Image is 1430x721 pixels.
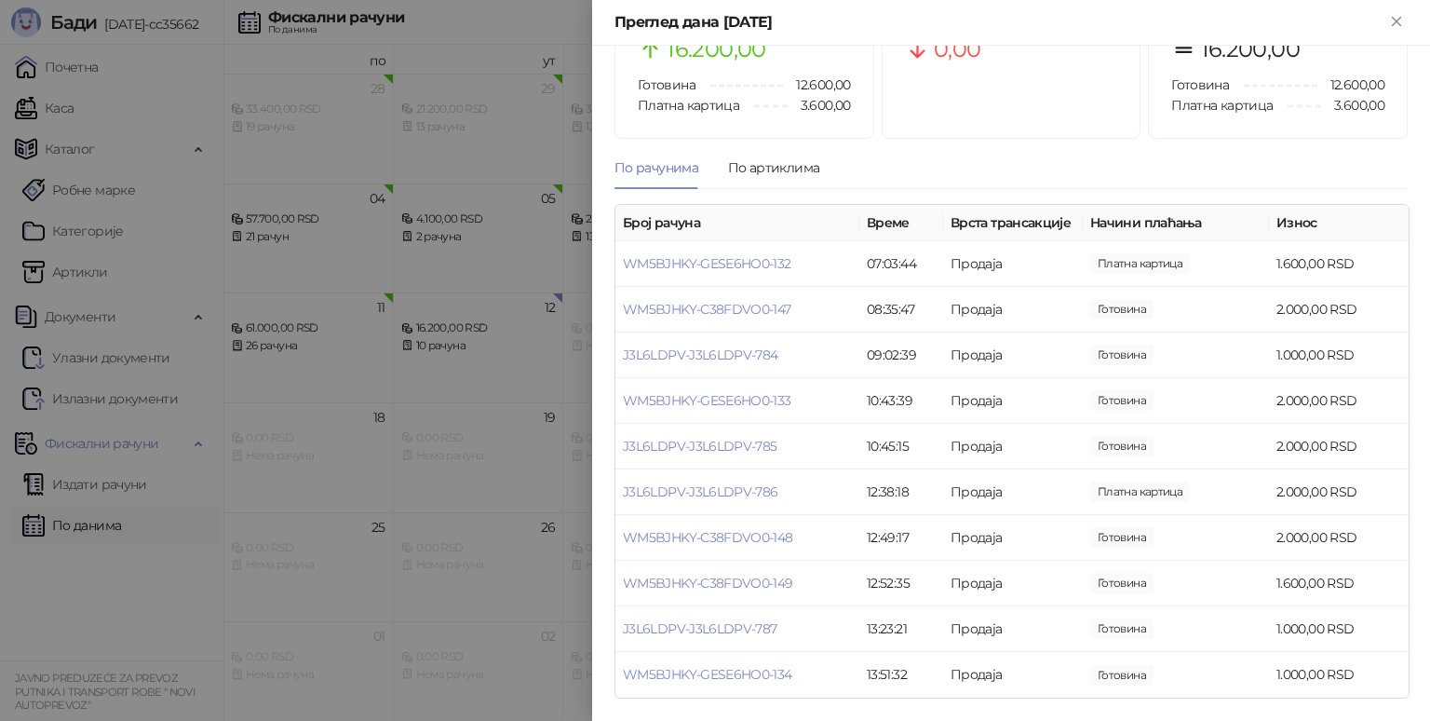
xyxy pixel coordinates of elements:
td: 2.000,00 RSD [1269,287,1409,333]
span: 0,00 [934,32,980,67]
td: 13:51:32 [859,652,943,698]
td: Продаја [943,515,1083,561]
span: 2.000,00 [1090,482,1190,502]
span: 3.600,00 [788,95,851,116]
td: 07:03:44 [859,241,943,287]
a: J3L6LDPV-J3L6LDPV-784 [623,347,778,363]
span: 1.000,00 [1090,345,1153,365]
td: Продаја [943,241,1083,287]
td: Продаја [943,606,1083,652]
a: J3L6LDPV-J3L6LDPV-787 [623,620,777,637]
td: 2.000,00 RSD [1269,515,1409,561]
td: 1.600,00 RSD [1269,241,1409,287]
a: J3L6LDPV-J3L6LDPV-786 [623,483,778,500]
span: 1.000,00 [1090,619,1153,639]
th: Начини плаћања [1083,205,1269,241]
span: 12.600,00 [1317,75,1384,95]
span: 1.600,00 [1090,573,1153,593]
a: WM5BJHKY-GESE6HO0-134 [623,666,792,683]
span: Готовина [638,76,695,93]
a: WM5BJHKY-GESE6HO0-133 [623,392,791,409]
span: 2.000,00 [1090,527,1153,548]
td: 10:45:15 [859,424,943,469]
div: По артиклима [728,157,819,178]
span: 16.200,00 [667,32,765,67]
td: 08:35:47 [859,287,943,333]
th: Врста трансакције [943,205,1083,241]
td: Продаја [943,561,1083,606]
td: 09:02:39 [859,333,943,378]
td: Продаја [943,652,1083,698]
span: 2.000,00 [1090,299,1153,320]
span: Платна картица [638,97,739,114]
span: Платна картица [1171,97,1273,114]
a: WM5BJHKY-C38FDVO0-149 [623,575,793,592]
td: 1.000,00 RSD [1269,652,1409,698]
span: 2.000,00 [1090,390,1153,411]
td: 13:23:21 [859,606,943,652]
a: WM5BJHKY-C38FDVO0-148 [623,529,793,546]
div: Преглед дана [DATE] [614,11,1385,34]
span: 2.000,00 [1090,436,1153,456]
span: 12.600,00 [783,75,850,95]
a: WM5BJHKY-GESE6HO0-132 [623,255,791,272]
td: Продаја [943,333,1083,378]
span: Готовина [1171,76,1229,93]
span: 16.200,00 [1201,32,1300,67]
td: 12:49:17 [859,515,943,561]
span: 1.000,00 [1090,665,1153,686]
th: Време [859,205,943,241]
td: 1.600,00 RSD [1269,561,1409,606]
button: Close [1385,11,1408,34]
th: Износ [1269,205,1409,241]
div: По рачунима [614,157,698,178]
td: 12:52:35 [859,561,943,606]
td: Продаја [943,424,1083,469]
span: 1.600,00 [1090,253,1190,274]
td: 2.000,00 RSD [1269,378,1409,424]
a: J3L6LDPV-J3L6LDPV-785 [623,438,777,455]
td: Продаја [943,378,1083,424]
td: Продаја [943,469,1083,515]
td: 2.000,00 RSD [1269,424,1409,469]
span: 3.600,00 [1321,95,1384,116]
th: Број рачуна [615,205,859,241]
td: Продаја [943,287,1083,333]
td: 12:38:18 [859,469,943,515]
td: 1.000,00 RSD [1269,333,1409,378]
td: 1.000,00 RSD [1269,606,1409,652]
a: WM5BJHKY-C38FDVO0-147 [623,301,791,318]
td: 2.000,00 RSD [1269,469,1409,515]
td: 10:43:39 [859,378,943,424]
